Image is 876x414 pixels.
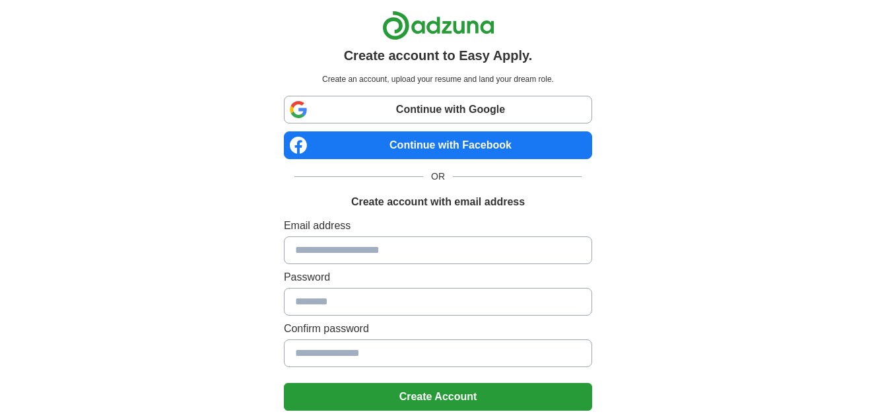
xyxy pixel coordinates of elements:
label: Password [284,269,592,285]
p: Create an account, upload your resume and land your dream role. [286,73,590,85]
button: Create Account [284,383,592,411]
span: OR [423,170,453,184]
h1: Create account to Easy Apply. [344,46,533,65]
label: Confirm password [284,321,592,337]
label: Email address [284,218,592,234]
a: Continue with Facebook [284,131,592,159]
img: Adzuna logo [382,11,494,40]
a: Continue with Google [284,96,592,123]
h1: Create account with email address [351,194,525,210]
